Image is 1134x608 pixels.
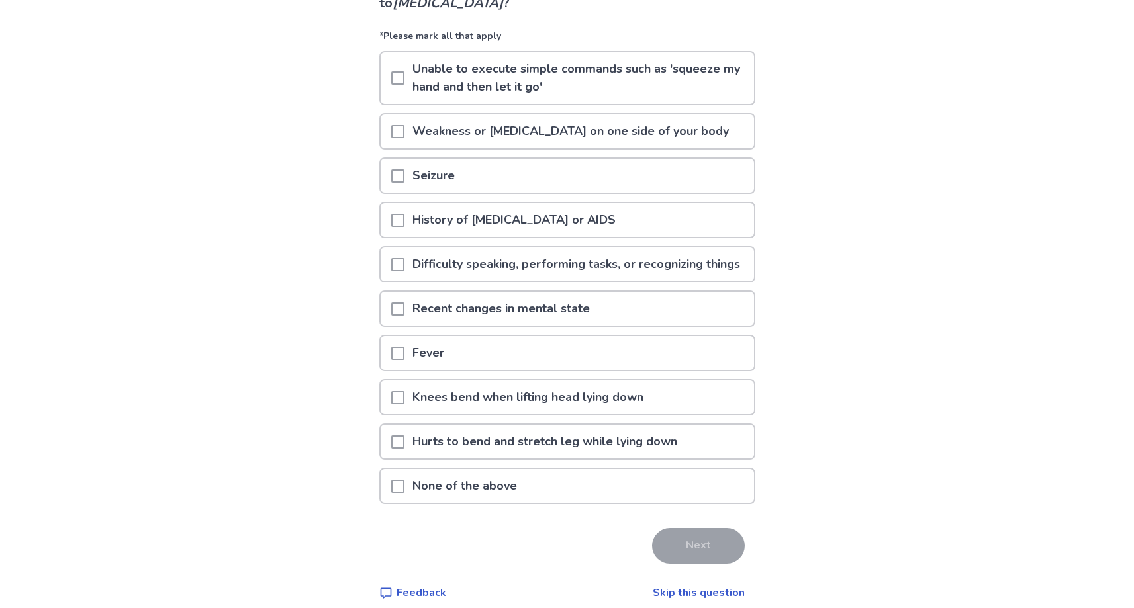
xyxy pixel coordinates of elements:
p: Recent changes in mental state [404,292,598,326]
p: Unable to execute simple commands such as 'squeeze my hand and then let it go' [404,52,754,104]
a: Skip this question [653,586,745,600]
p: Feedback [397,585,446,601]
p: Hurts to bend and stretch leg while lying down [404,425,685,458]
p: Knees bend when lifting head lying down [404,380,651,414]
p: Seizure [404,159,463,193]
p: Fever [404,336,452,370]
button: Next [652,528,745,564]
p: Difficulty speaking, performing tasks, or recognizing things [404,247,748,281]
p: History of [MEDICAL_DATA] or AIDS [404,203,624,237]
a: Feedback [379,585,446,601]
p: Weakness or [MEDICAL_DATA] on one side of your body [404,114,737,148]
p: *Please mark all that apply [379,29,755,51]
p: None of the above [404,469,525,503]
